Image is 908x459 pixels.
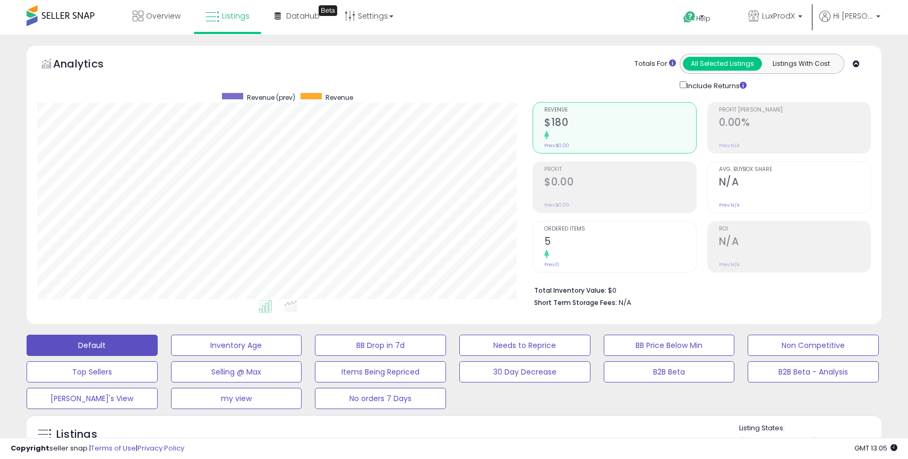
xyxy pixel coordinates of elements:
button: Listings With Cost [761,57,841,71]
span: LuxProdX [762,11,795,21]
span: Avg. Buybox Share [719,167,870,173]
span: N/A [619,297,631,308]
button: Items Being Repriced [315,361,446,382]
span: Help [696,14,710,23]
button: No orders 7 Days [315,388,446,409]
span: Revenue [325,93,353,102]
span: DataHub [286,11,320,21]
span: Revenue [544,107,696,113]
button: B2B Beta [604,361,735,382]
button: 30 Day Decrease [459,361,590,382]
small: Prev: N/A [719,142,740,149]
span: 2025-09-9 13:05 GMT [854,443,897,453]
div: Totals For [635,59,676,69]
h2: N/A [719,235,870,250]
span: Revenue (prev) [247,93,295,102]
span: Profit [544,167,696,173]
small: Prev: N/A [719,202,740,208]
button: Needs to Reprice [459,335,590,356]
li: $0 [534,283,863,296]
h2: 0.00% [719,116,870,131]
div: Tooltip anchor [319,5,337,16]
label: Active [750,436,769,445]
small: Prev: $0.00 [544,142,569,149]
span: ROI [719,226,870,232]
button: Top Sellers [27,361,158,382]
button: All Selected Listings [683,57,762,71]
h2: 5 [544,235,696,250]
button: BB Price Below Min [604,335,735,356]
button: Default [27,335,158,356]
button: Non Competitive [748,335,879,356]
span: Profit [PERSON_NAME] [719,107,870,113]
a: Privacy Policy [138,443,184,453]
button: Selling @ Max [171,361,302,382]
small: Prev: $0.00 [544,202,569,208]
h2: $0.00 [544,176,696,190]
button: [PERSON_NAME]'s View [27,388,158,409]
strong: Copyright [11,443,49,453]
small: Prev: 0 [544,261,559,268]
a: Help [675,3,731,35]
button: Inventory Age [171,335,302,356]
h5: Analytics [53,56,124,74]
p: Listing States: [739,423,881,433]
span: Hi [PERSON_NAME] [833,11,873,21]
button: B2B Beta - Analysis [748,361,879,382]
i: Get Help [683,11,696,24]
label: Deactivated [821,436,861,445]
h2: $180 [544,116,696,131]
div: Include Returns [672,79,759,91]
a: Terms of Use [91,443,136,453]
h5: Listings [56,427,97,442]
span: Overview [146,11,181,21]
small: Prev: N/A [719,261,740,268]
span: Listings [222,11,250,21]
button: BB Drop in 7d [315,335,446,356]
button: my view [171,388,302,409]
h2: N/A [719,176,870,190]
a: Hi [PERSON_NAME] [819,11,880,35]
span: Ordered Items [544,226,696,232]
div: seller snap | | [11,444,184,454]
b: Short Term Storage Fees: [534,298,617,307]
b: Total Inventory Value: [534,286,606,295]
